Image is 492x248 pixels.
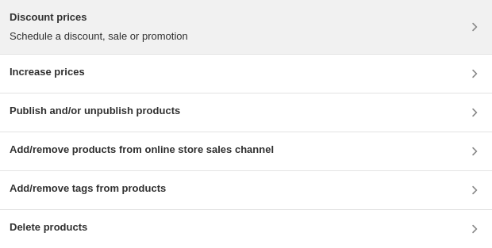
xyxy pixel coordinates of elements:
[10,181,166,196] h3: Add/remove tags from products
[10,142,274,158] h3: Add/remove products from online store sales channel
[10,10,188,25] h3: Discount prices
[10,219,87,235] h3: Delete products
[10,29,188,44] p: Schedule a discount, sale or promotion
[10,103,180,119] h3: Publish and/or unpublish products
[10,64,85,80] h3: Increase prices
